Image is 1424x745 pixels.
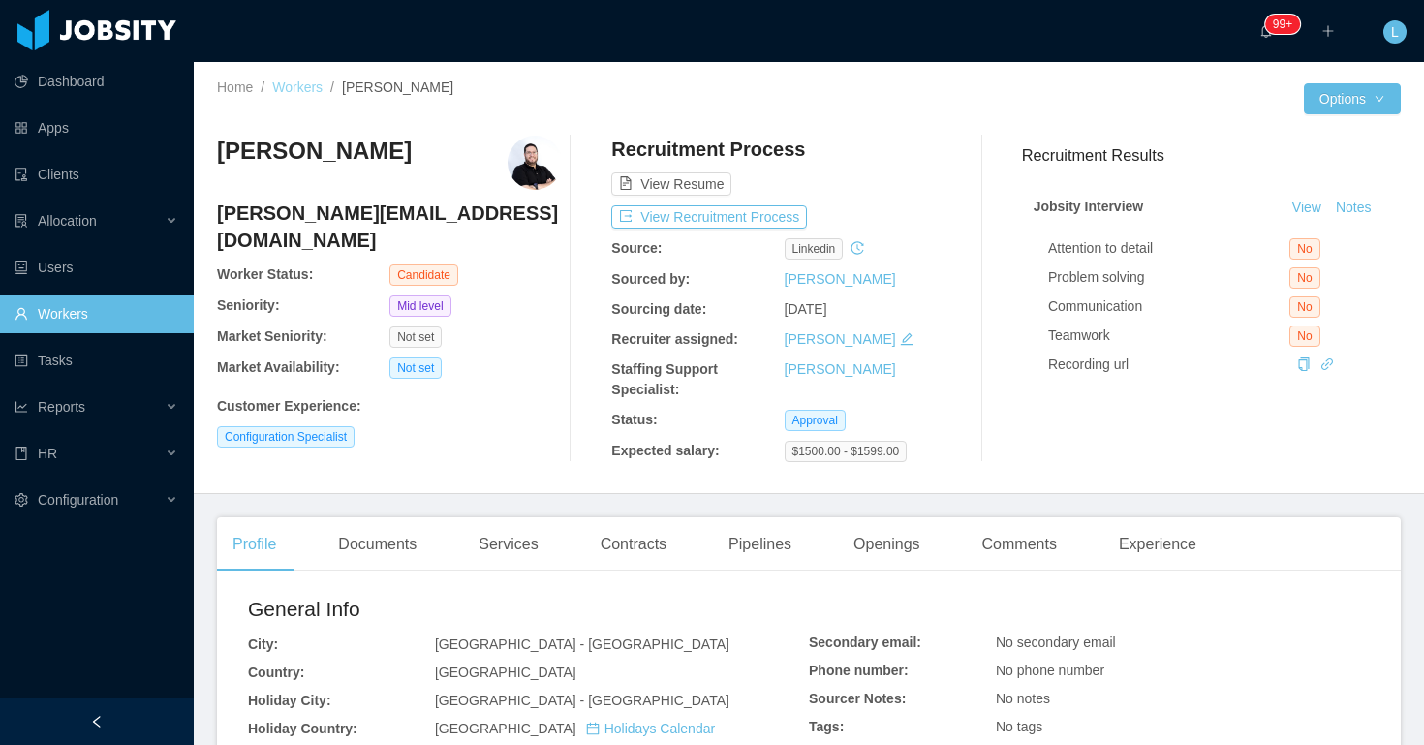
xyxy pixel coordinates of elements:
[996,691,1050,706] span: No notes
[1048,355,1289,375] div: Recording url
[15,62,178,101] a: icon: pie-chartDashboard
[1103,517,1212,572] div: Experience
[1022,143,1401,168] h3: Recruitment Results
[851,241,864,255] i: icon: history
[1048,296,1289,317] div: Communication
[611,240,662,256] b: Source:
[217,426,355,448] span: Configuration Specialist
[38,492,118,508] span: Configuration
[1391,20,1399,44] span: L
[713,517,807,572] div: Pipelines
[785,410,846,431] span: Approval
[330,79,334,95] span: /
[809,691,906,706] b: Sourcer Notes:
[389,264,458,286] span: Candidate
[38,399,85,415] span: Reports
[1289,326,1319,347] span: No
[785,271,896,287] a: [PERSON_NAME]
[1304,83,1401,114] button: Optionsicon: down
[217,266,313,282] b: Worker Status:
[248,721,357,736] b: Holiday Country:
[217,79,253,95] a: Home
[1048,326,1289,346] div: Teamwork
[217,328,327,344] b: Market Seniority:
[785,441,908,462] span: $1500.00 - $1599.00
[248,693,331,708] b: Holiday City:
[389,326,442,348] span: Not set
[1297,357,1311,371] i: icon: copy
[248,594,809,625] h2: General Info
[435,721,715,736] span: [GEOGRAPHIC_DATA]
[435,665,576,680] span: [GEOGRAPHIC_DATA]
[217,297,280,313] b: Seniority:
[809,635,921,650] b: Secondary email:
[248,665,304,680] b: Country:
[1289,296,1319,318] span: No
[611,271,690,287] b: Sourced by:
[586,721,715,736] a: icon: calendarHolidays Calendar
[217,200,562,254] h4: [PERSON_NAME][EMAIL_ADDRESS][DOMAIN_NAME]
[996,717,1370,737] div: No tags
[611,176,731,192] a: icon: file-textView Resume
[1285,200,1328,215] a: View
[611,209,807,225] a: icon: exportView Recruitment Process
[611,301,706,317] b: Sourcing date:
[1297,355,1311,375] div: Copy
[611,205,807,229] button: icon: exportView Recruitment Process
[217,517,292,572] div: Profile
[389,295,450,317] span: Mid level
[996,635,1116,650] span: No secondary email
[217,136,412,167] h3: [PERSON_NAME]
[272,79,323,95] a: Workers
[15,109,178,147] a: icon: appstoreApps
[15,400,28,414] i: icon: line-chart
[15,493,28,507] i: icon: setting
[389,357,442,379] span: Not set
[611,172,731,196] button: icon: file-textView Resume
[1328,197,1379,220] button: Notes
[809,663,909,678] b: Phone number:
[611,412,657,427] b: Status:
[248,636,278,652] b: City:
[217,398,361,414] b: Customer Experience :
[611,443,719,458] b: Expected salary:
[323,517,432,572] div: Documents
[15,248,178,287] a: icon: robotUsers
[1265,15,1300,34] sup: 2159
[15,447,28,460] i: icon: book
[809,719,844,734] b: Tags:
[1289,238,1319,260] span: No
[508,136,562,190] img: 1d4eb2db-94f9-48c5-a6a3-76c73dcc7dc3_68e69c15af141-400w.png
[261,79,264,95] span: /
[1259,24,1273,38] i: icon: bell
[967,517,1072,572] div: Comments
[996,663,1104,678] span: No phone number
[838,517,936,572] div: Openings
[785,331,896,347] a: [PERSON_NAME]
[1320,357,1334,372] a: icon: link
[785,301,827,317] span: [DATE]
[1048,238,1289,259] div: Attention to detail
[585,517,682,572] div: Contracts
[611,361,718,397] b: Staffing Support Specialist:
[38,213,97,229] span: Allocation
[15,155,178,194] a: icon: auditClients
[785,361,896,377] a: [PERSON_NAME]
[15,295,178,333] a: icon: userWorkers
[15,214,28,228] i: icon: solution
[1320,357,1334,371] i: icon: link
[342,79,453,95] span: [PERSON_NAME]
[1034,199,1144,214] strong: Jobsity Interview
[1321,24,1335,38] i: icon: plus
[435,693,729,708] span: [GEOGRAPHIC_DATA] - [GEOGRAPHIC_DATA]
[900,332,913,346] i: icon: edit
[586,722,600,735] i: icon: calendar
[217,359,340,375] b: Market Availability:
[785,238,844,260] span: linkedin
[1048,267,1289,288] div: Problem solving
[611,331,738,347] b: Recruiter assigned:
[1289,267,1319,289] span: No
[463,517,553,572] div: Services
[38,446,57,461] span: HR
[435,636,729,652] span: [GEOGRAPHIC_DATA] - [GEOGRAPHIC_DATA]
